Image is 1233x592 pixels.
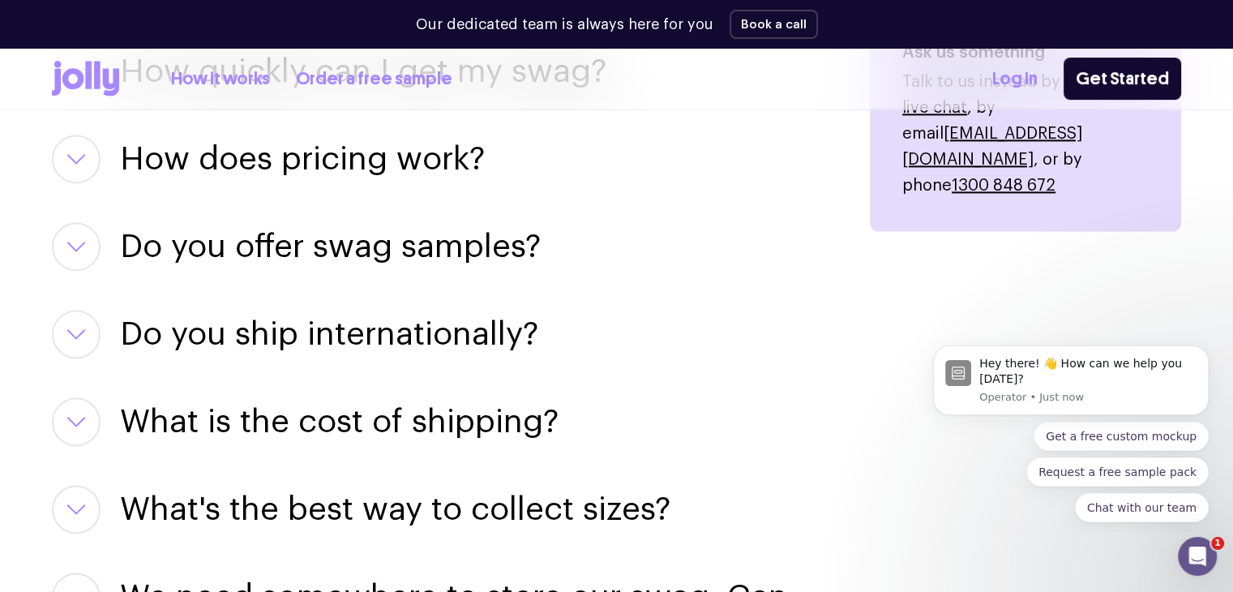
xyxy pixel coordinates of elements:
[120,135,485,183] button: How does pricing work?
[1211,537,1224,550] span: 1
[120,222,541,271] button: Do you offer swag samples?
[120,397,559,446] button: What is the cost of shipping?
[120,310,538,358] button: Do you ship internationally?
[171,66,270,92] a: How it works
[909,332,1233,532] iframe: Intercom notifications message
[992,66,1038,92] a: Log In
[1064,58,1181,100] a: Get Started
[296,66,452,92] a: Order a free sample
[1178,537,1217,576] iframe: Intercom live chat
[902,69,1149,199] p: Talk to us instead by starting a , by email , or by phone
[902,126,1082,168] a: [EMAIL_ADDRESS][DOMAIN_NAME]
[416,14,713,36] p: Our dedicated team is always here for you
[730,10,818,39] button: Book a call
[952,178,1055,194] a: 1300 848 672
[120,485,670,534] button: What's the best way to collect sizes?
